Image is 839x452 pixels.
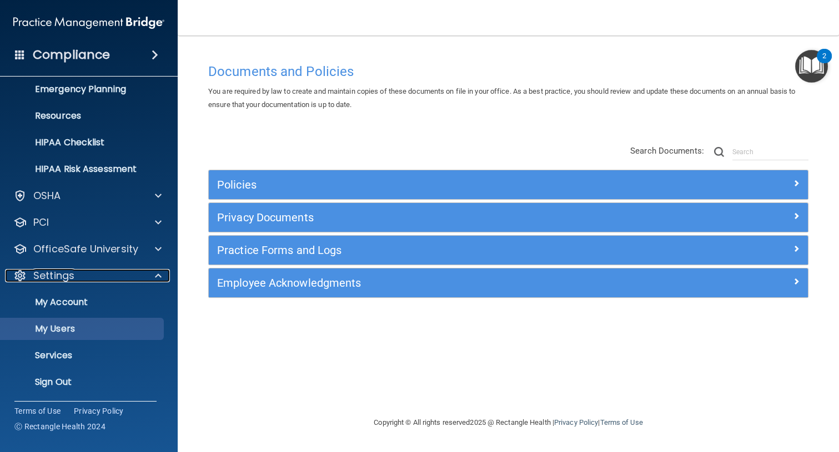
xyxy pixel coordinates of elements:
[14,405,61,417] a: Terms of Use
[732,144,808,160] input: Search
[795,50,828,83] button: Open Resource Center, 2 new notifications
[33,189,61,202] p: OSHA
[217,277,650,289] h5: Employee Acknowledgments
[217,179,650,191] h5: Policies
[554,418,598,426] a: Privacy Policy
[217,241,800,259] a: Practice Forms and Logs
[7,110,159,121] p: Resources
[306,405,711,440] div: Copyright © All rights reserved 2025 @ Rectangle Health | |
[13,12,164,34] img: PMB logo
[600,418,642,426] a: Terms of Use
[33,242,138,256] p: OfficeSafe University
[217,244,650,256] h5: Practice Forms and Logs
[33,216,49,229] p: PCI
[13,189,162,202] a: OSHA
[33,269,74,282] p: Settings
[630,146,704,156] span: Search Documents:
[7,164,159,175] p: HIPAA Risk Assessment
[822,56,826,70] div: 2
[7,350,159,361] p: Services
[13,269,162,282] a: Settings
[217,211,650,224] h5: Privacy Documents
[217,176,800,194] a: Policies
[33,47,110,63] h4: Compliance
[14,421,105,432] span: Ⓒ Rectangle Health 2024
[714,147,724,157] img: ic-search.3b580494.png
[74,405,124,417] a: Privacy Policy
[208,87,795,109] span: You are required by law to create and maintain copies of these documents on file in your office. ...
[217,209,800,226] a: Privacy Documents
[7,84,159,95] p: Emergency Planning
[13,216,162,229] a: PCI
[7,297,159,308] p: My Account
[217,274,800,292] a: Employee Acknowledgments
[208,64,808,79] h4: Documents and Policies
[7,137,159,148] p: HIPAA Checklist
[7,377,159,388] p: Sign Out
[7,323,159,334] p: My Users
[13,242,162,256] a: OfficeSafe University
